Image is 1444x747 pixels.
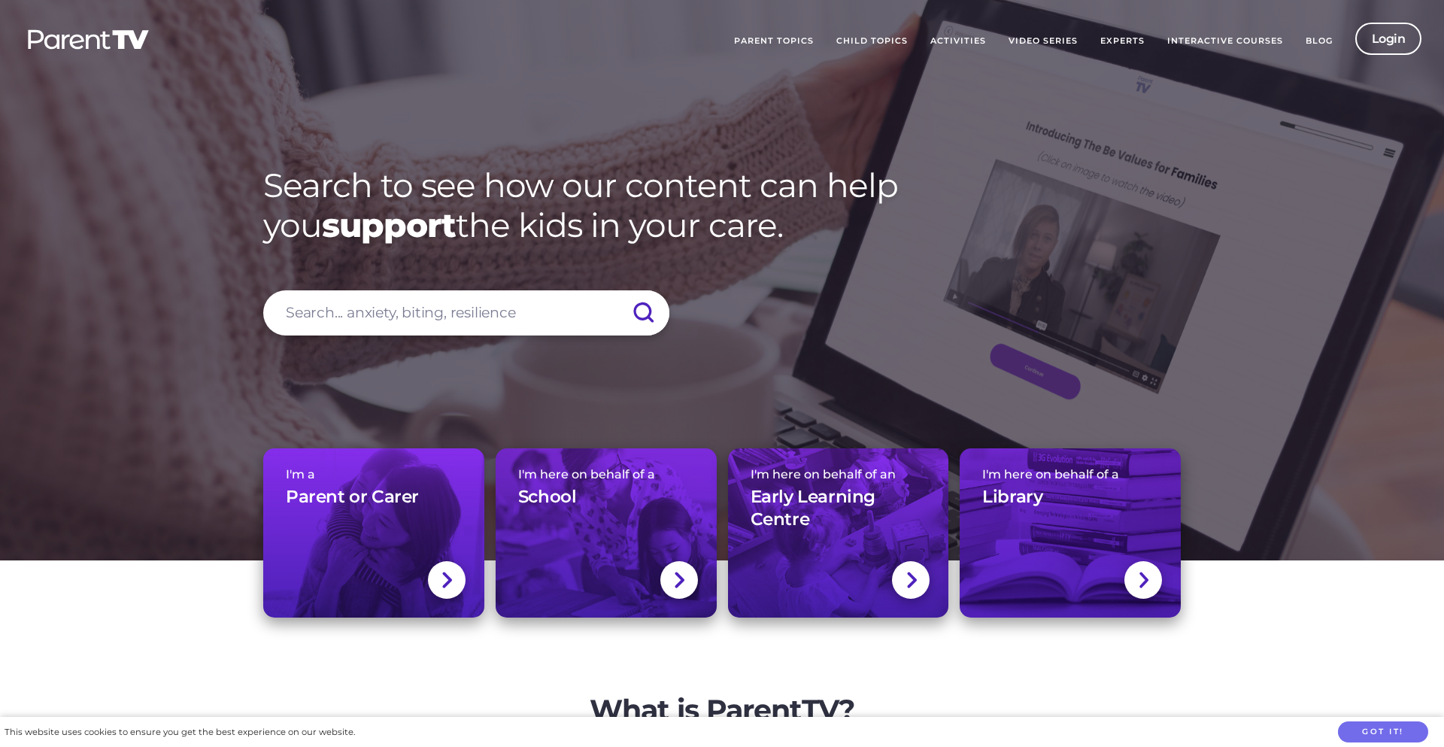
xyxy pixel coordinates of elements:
span: I'm a [286,467,462,481]
a: Video Series [997,23,1089,60]
a: I'm aParent or Carer [263,448,484,618]
img: parenttv-logo-white.4c85aaf.svg [26,29,150,50]
h3: Library [982,486,1042,509]
h3: Parent or Carer [286,486,419,509]
img: svg+xml;base64,PHN2ZyBlbmFibGUtYmFja2dyb3VuZD0ibmV3IDAgMCAxNC44IDI1LjciIHZpZXdCb3g9IjAgMCAxNC44ID... [673,570,684,590]
h3: School [518,486,577,509]
img: svg+xml;base64,PHN2ZyBlbmFibGUtYmFja2dyb3VuZD0ibmV3IDAgMCAxNC44IDI1LjciIHZpZXdCb3g9IjAgMCAxNC44ID... [441,570,452,590]
a: Activities [919,23,997,60]
a: I'm here on behalf of anEarly Learning Centre [728,448,949,618]
h2: What is ParentTV? [440,693,1004,727]
strong: support [322,205,456,245]
a: Experts [1089,23,1156,60]
span: I'm here on behalf of a [982,467,1158,481]
input: Submit [617,290,669,336]
img: svg+xml;base64,PHN2ZyBlbmFibGUtYmFja2dyb3VuZD0ibmV3IDAgMCAxNC44IDI1LjciIHZpZXdCb3g9IjAgMCAxNC44ID... [1138,570,1149,590]
a: Blog [1294,23,1344,60]
h3: Early Learning Centre [751,486,927,531]
a: I'm here on behalf of aSchool [496,448,717,618]
a: Parent Topics [723,23,825,60]
a: Login [1355,23,1422,55]
a: Child Topics [825,23,919,60]
span: I'm here on behalf of an [751,467,927,481]
span: I'm here on behalf of a [518,467,694,481]
h1: Search to see how our content can help you the kids in your care. [263,165,1181,245]
input: Search... anxiety, biting, resilience [263,290,669,336]
div: This website uses cookies to ensure you get the best experience on our website. [5,724,355,740]
a: I'm here on behalf of aLibrary [960,448,1181,618]
img: svg+xml;base64,PHN2ZyBlbmFibGUtYmFja2dyb3VuZD0ibmV3IDAgMCAxNC44IDI1LjciIHZpZXdCb3g9IjAgMCAxNC44ID... [906,570,917,590]
a: Interactive Courses [1156,23,1294,60]
button: Got it! [1338,721,1428,743]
